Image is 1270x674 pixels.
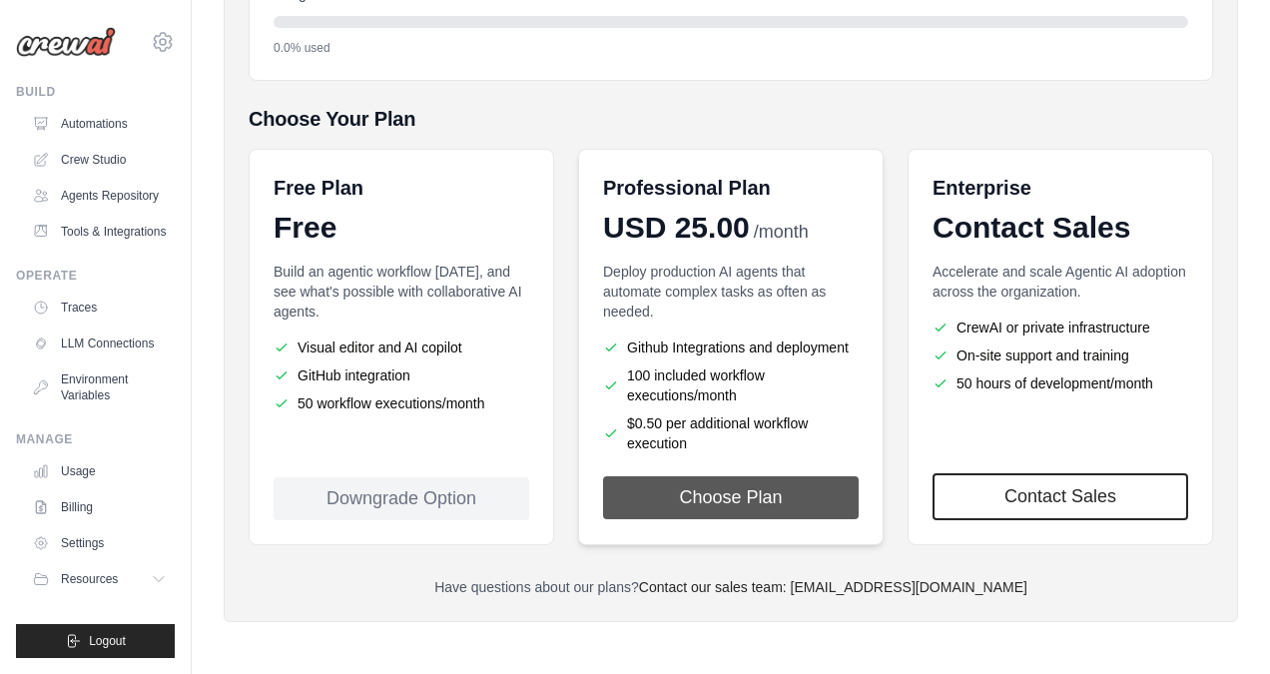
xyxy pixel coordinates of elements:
p: Build an agentic workflow [DATE], and see what's possible with collaborative AI agents. [274,262,529,322]
a: Contact Sales [933,473,1188,520]
div: Build [16,84,175,100]
a: Agents Repository [24,180,175,212]
img: Logo [16,27,116,57]
a: Traces [24,292,175,324]
a: Crew Studio [24,144,175,176]
li: Visual editor and AI copilot [274,337,529,357]
button: Logout [16,624,175,658]
div: Contact Sales [933,210,1188,246]
span: USD 25.00 [603,210,750,246]
button: Resources [24,563,175,595]
h6: Professional Plan [603,174,771,202]
button: Choose Plan [603,476,859,519]
li: GitHub integration [274,365,529,385]
div: Free [274,210,529,246]
p: Accelerate and scale Agentic AI adoption across the organization. [933,262,1188,302]
span: Resources [61,571,118,587]
h5: Choose Your Plan [249,105,1213,133]
a: Usage [24,455,175,487]
p: Deploy production AI agents that automate complex tasks as often as needed. [603,262,859,322]
p: Have questions about our plans? [249,577,1213,597]
div: Downgrade Option [274,477,529,520]
li: 100 included workflow executions/month [603,365,859,405]
li: CrewAI or private infrastructure [933,318,1188,337]
h6: Free Plan [274,174,363,202]
li: Github Integrations and deployment [603,337,859,357]
h6: Enterprise [933,174,1188,202]
span: 0.0% used [274,40,330,56]
a: Billing [24,491,175,523]
span: Logout [89,633,126,649]
a: Automations [24,108,175,140]
li: $0.50 per additional workflow execution [603,413,859,453]
a: Environment Variables [24,363,175,411]
li: On-site support and training [933,345,1188,365]
div: Manage [16,431,175,447]
li: 50 hours of development/month [933,373,1188,393]
a: Settings [24,527,175,559]
li: 50 workflow executions/month [274,393,529,413]
a: Tools & Integrations [24,216,175,248]
a: LLM Connections [24,328,175,359]
a: Contact our sales team: [EMAIL_ADDRESS][DOMAIN_NAME] [639,579,1027,595]
span: /month [754,219,809,246]
div: Operate [16,268,175,284]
